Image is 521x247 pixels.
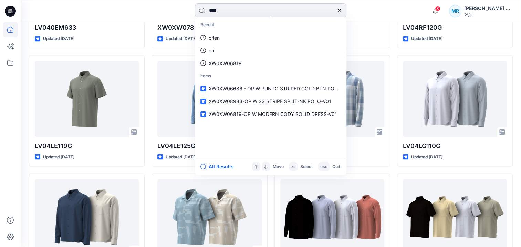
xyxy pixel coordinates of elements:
[403,141,507,151] p: LV04LG110G
[209,34,220,41] p: orien
[449,5,461,17] div: MR
[209,86,360,91] span: XW0XW06686 - OP W PUNTO STRIPED GOLD BTN POLO_3D Fit 3
[157,23,261,32] p: XW0XW07866-OP W [PERSON_NAME] TEE-V01
[464,12,512,18] div: PVH
[196,95,345,108] a: XW0XW08983-OP W SS STRIPE SPLIT-NK POLO-V01
[35,23,139,32] p: LV040EM633
[320,163,327,170] p: esc
[464,4,512,12] div: [PERSON_NAME] Theertha
[332,163,340,170] p: Quit
[209,60,242,67] p: XW0XW06819
[157,61,261,137] a: LV04LE125G
[300,163,313,170] p: Select
[273,163,284,170] p: Move
[166,154,197,161] p: Updated [DATE]
[43,35,74,42] p: Updated [DATE]
[35,141,139,151] p: LV04LE119G
[403,61,507,137] a: LV04LG110G
[196,19,345,31] p: Recent
[403,23,507,32] p: LV04RF120G
[35,61,139,137] a: LV04LE119G
[166,35,197,42] p: Updated [DATE]
[43,154,74,161] p: Updated [DATE]
[209,47,214,54] p: ori
[157,141,261,151] p: LV04LE125G
[200,162,238,171] button: All Results
[411,154,442,161] p: Updated [DATE]
[196,57,345,70] a: XW0XW06819
[196,82,345,95] a: XW0XW06686 - OP W PUNTO STRIPED GOLD BTN POLO_3D Fit 3
[196,44,345,57] a: ori
[196,108,345,120] a: XW0XW06819-OP W MODERN CODY SOLID DRESS-V01
[196,31,345,44] a: orien
[209,98,331,104] span: XW0XW08983-OP W SS STRIPE SPLIT-NK POLO-V01
[435,6,440,11] span: 8
[411,35,442,42] p: Updated [DATE]
[196,70,345,82] p: Items
[209,111,337,117] span: XW0XW06819-OP W MODERN CODY SOLID DRESS-V01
